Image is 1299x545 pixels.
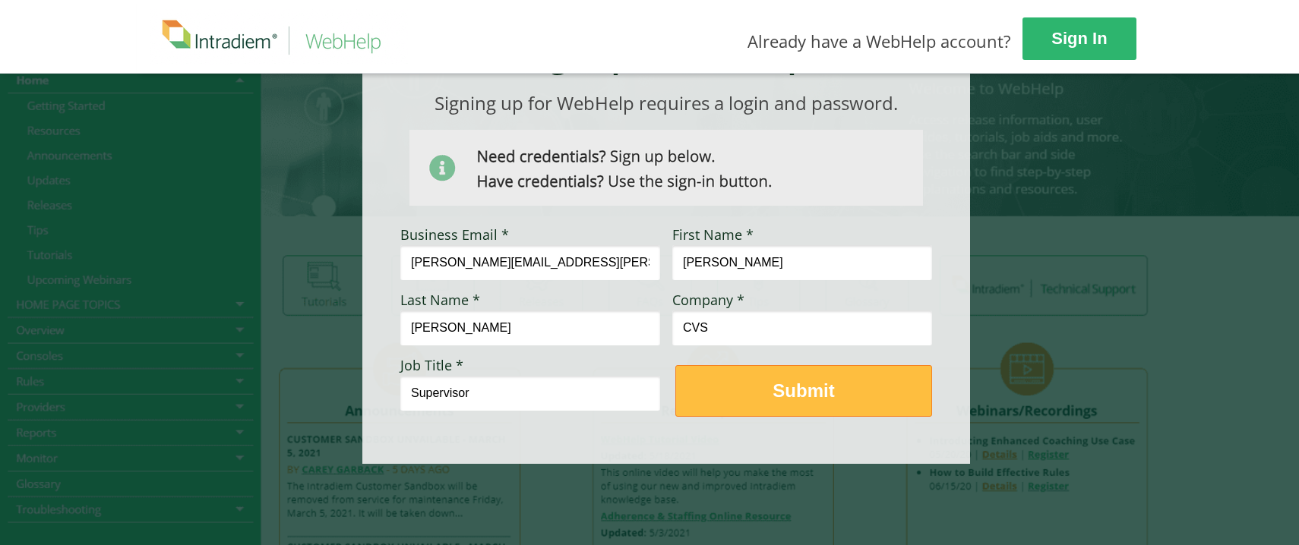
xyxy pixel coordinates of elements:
[773,380,834,401] strong: Submit
[747,30,1011,52] span: Already have a WebHelp account?
[400,225,509,244] span: Business Email *
[409,130,923,206] img: Need Credentials? Sign up below. Have Credentials? Use the sign-in button.
[1022,17,1136,60] a: Sign In
[435,90,898,115] span: Signing up for WebHelp requires a login and password.
[1051,29,1107,48] strong: Sign In
[672,291,744,309] span: Company *
[675,365,932,417] button: Submit
[400,291,480,309] span: Last Name *
[672,225,754,244] span: First Name *
[400,356,463,374] span: Job Title *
